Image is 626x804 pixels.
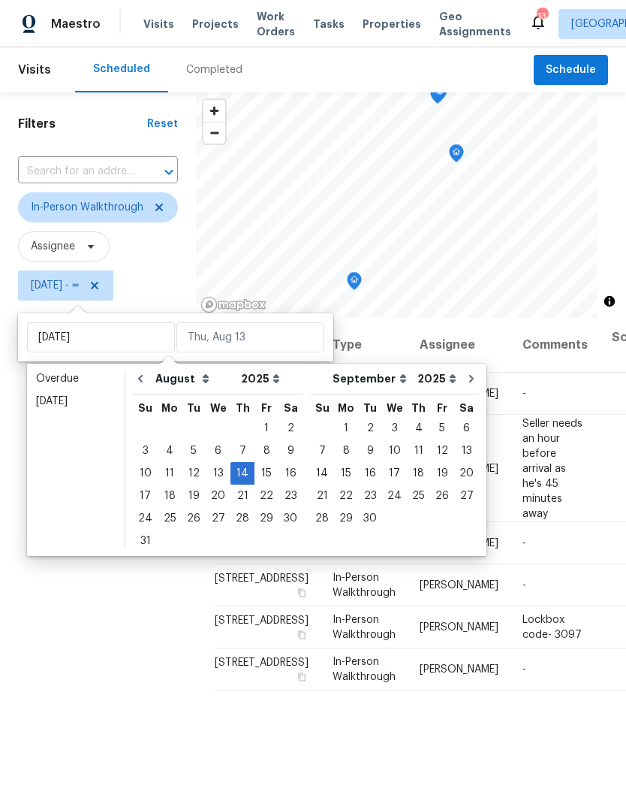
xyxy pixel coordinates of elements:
[133,462,158,485] div: Sun Aug 10 2025
[347,272,362,295] div: Map marker
[158,485,182,507] div: Mon Aug 18 2025
[200,296,266,313] a: Mapbox homepage
[358,507,382,530] div: Tue Sep 30 2025
[51,17,101,32] span: Maestro
[430,418,454,439] div: 5
[210,403,227,413] abbr: Wednesday
[278,485,302,506] div: 23
[278,418,302,439] div: 2
[439,9,511,39] span: Geo Assignments
[382,485,407,506] div: 24
[358,418,382,439] div: 2
[176,322,324,352] input: Thu, Aug 13
[133,508,158,529] div: 24
[459,403,474,413] abbr: Saturday
[430,485,454,507] div: Fri Sep 26 2025
[407,485,430,507] div: Thu Sep 25 2025
[36,371,116,386] div: Overdue
[215,573,308,584] span: [STREET_ADDRESS]
[407,440,430,461] div: 11
[522,418,582,518] span: Seller needs an hour before arrival as he's 45 minutes away
[522,615,582,640] span: Lockbox code- 3097
[310,507,334,530] div: Sun Sep 28 2025
[186,62,242,77] div: Completed
[420,622,498,633] span: [PERSON_NAME]
[230,507,254,530] div: Thu Aug 28 2025
[143,17,174,32] span: Visits
[382,485,407,507] div: Wed Sep 24 2025
[182,485,206,507] div: Tue Aug 19 2025
[334,463,358,484] div: 15
[261,403,272,413] abbr: Friday
[420,580,498,591] span: [PERSON_NAME]
[358,508,382,529] div: 30
[310,508,334,529] div: 28
[510,318,600,373] th: Comments
[254,440,278,461] div: 8
[358,485,382,507] div: Tue Sep 23 2025
[36,394,116,409] div: [DATE]
[522,388,526,399] span: -
[334,507,358,530] div: Mon Sep 29 2025
[254,485,278,506] div: 22
[203,122,225,144] button: Zoom out
[310,440,334,461] div: 7
[295,586,308,600] button: Copy Address
[158,440,182,462] div: Mon Aug 04 2025
[338,403,354,413] abbr: Monday
[158,508,182,529] div: 25
[18,53,51,86] span: Visits
[206,508,230,529] div: 27
[161,403,178,413] abbr: Monday
[430,417,454,440] div: Fri Sep 05 2025
[278,485,302,507] div: Sat Aug 23 2025
[18,116,147,131] h1: Filters
[358,440,382,462] div: Tue Sep 09 2025
[546,61,596,80] span: Schedule
[138,403,152,413] abbr: Sunday
[278,440,302,462] div: Sat Aug 09 2025
[230,440,254,461] div: 7
[31,239,75,254] span: Assignee
[206,440,230,461] div: 6
[407,485,430,506] div: 25
[206,463,230,484] div: 13
[133,507,158,530] div: Sun Aug 24 2025
[230,485,254,507] div: Thu Aug 21 2025
[430,440,454,462] div: Fri Sep 12 2025
[414,367,460,390] select: Year
[133,485,158,506] div: 17
[206,507,230,530] div: Wed Aug 27 2025
[454,418,479,439] div: 6
[295,628,308,642] button: Copy Address
[278,463,302,484] div: 16
[158,463,182,484] div: 11
[407,440,430,462] div: Thu Sep 11 2025
[254,440,278,462] div: Fri Aug 08 2025
[31,278,79,293] span: [DATE] - ∞
[182,440,206,461] div: 5
[215,615,308,626] span: [STREET_ADDRESS]
[278,462,302,485] div: Sat Aug 16 2025
[534,55,608,86] button: Schedule
[382,440,407,461] div: 10
[537,9,547,24] div: 13
[407,463,430,484] div: 18
[358,463,382,484] div: 16
[182,485,206,506] div: 19
[133,485,158,507] div: Sun Aug 17 2025
[430,485,454,506] div: 26
[310,440,334,462] div: Sun Sep 07 2025
[182,508,206,529] div: 26
[310,485,334,507] div: Sun Sep 21 2025
[93,62,150,77] div: Scheduled
[454,485,479,507] div: Sat Sep 27 2025
[129,364,152,394] button: Go to previous month
[203,100,225,122] span: Zoom in
[31,200,143,215] span: In-Person Walkthrough
[358,462,382,485] div: Tue Sep 16 2025
[321,318,408,373] th: Type
[358,485,382,506] div: 23
[522,580,526,591] span: -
